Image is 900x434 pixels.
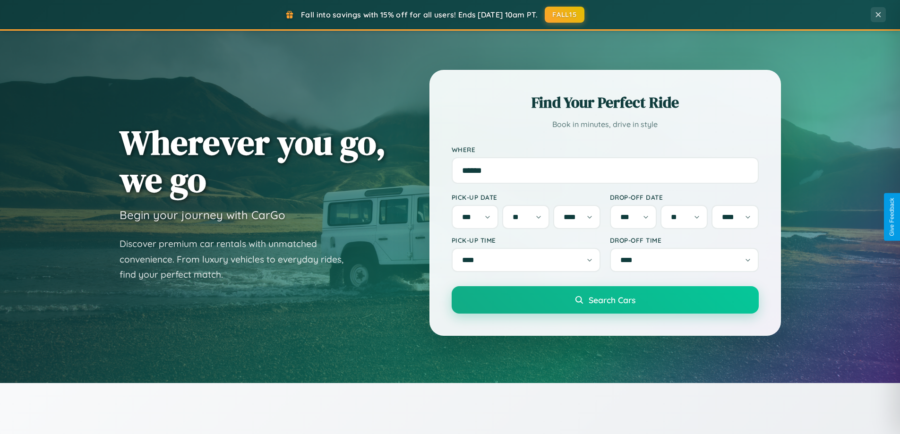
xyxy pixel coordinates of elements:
button: Search Cars [452,286,759,314]
span: Fall into savings with 15% off for all users! Ends [DATE] 10am PT. [301,10,538,19]
div: Give Feedback [889,198,895,236]
label: Drop-off Date [610,193,759,201]
h1: Wherever you go, we go [120,124,386,198]
label: Pick-up Date [452,193,600,201]
label: Pick-up Time [452,236,600,244]
h2: Find Your Perfect Ride [452,92,759,113]
h3: Begin your journey with CarGo [120,208,285,222]
button: FALL15 [545,7,584,23]
label: Where [452,145,759,153]
label: Drop-off Time [610,236,759,244]
p: Book in minutes, drive in style [452,118,759,131]
span: Search Cars [589,295,635,305]
p: Discover premium car rentals with unmatched convenience. From luxury vehicles to everyday rides, ... [120,236,356,282]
